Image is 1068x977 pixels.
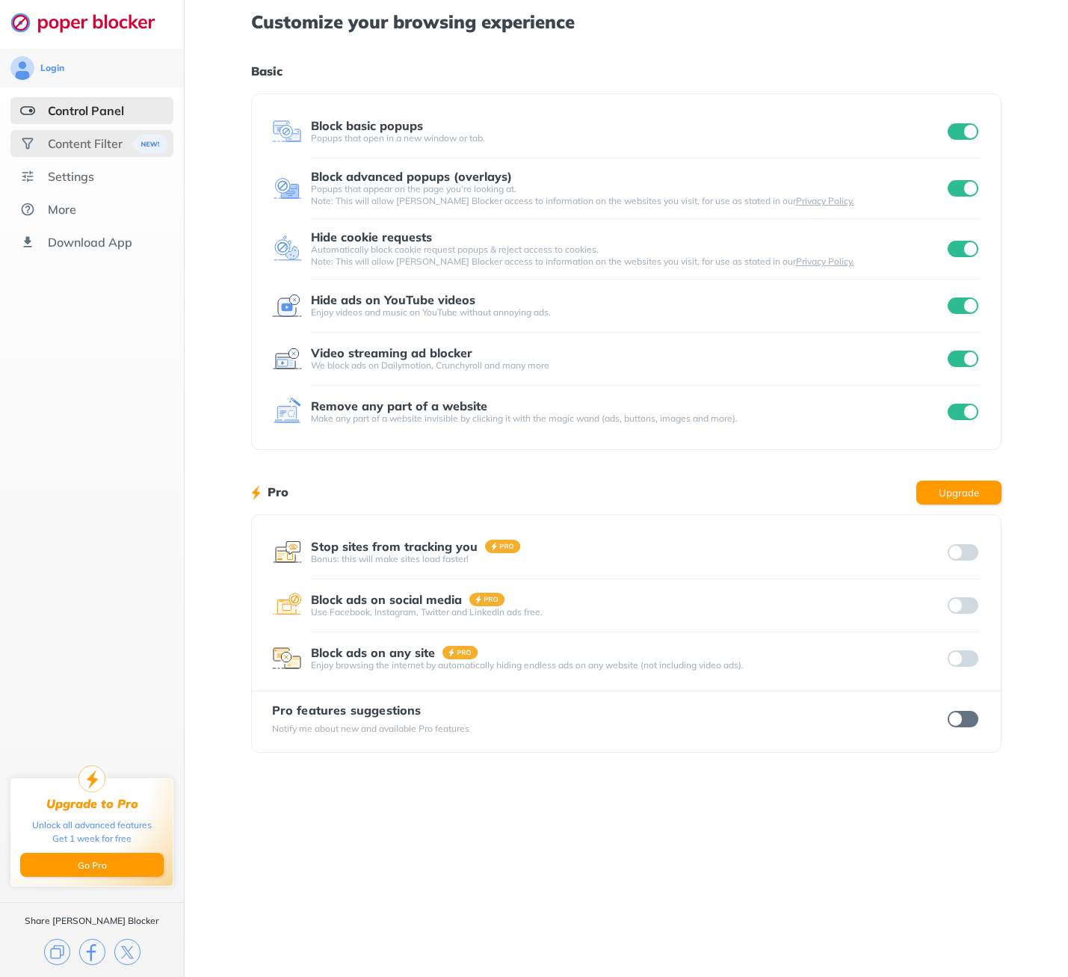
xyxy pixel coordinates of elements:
[251,12,1002,31] h1: Customize your browsing experience
[79,939,105,965] img: facebook.svg
[311,659,945,671] div: Enjoy browsing the internet by automatically hiding endless ads on any website (not including vid...
[40,62,64,74] div: Login
[114,939,141,965] img: x.svg
[311,360,945,372] div: We block ads on Dailymotion, Crunchyroll and many more
[132,135,168,153] img: menuBanner.svg
[485,540,521,553] img: pro-badge.svg
[272,537,302,567] img: feature icon
[272,117,302,147] img: feature icon
[272,344,302,374] img: feature icon
[10,12,171,33] img: logo-webpage.svg
[251,484,261,502] img: lighting bolt
[469,593,505,606] img: pro-badge.svg
[311,413,945,425] div: Make any part of a website invisible by clicking it with the magic wand (ads, buttons, images and...
[311,399,487,413] div: Remove any part of a website
[311,293,475,306] div: Hide ads on YouTube videos
[311,183,945,207] div: Popups that appear on the page you’re looking at. Note: This will allow [PERSON_NAME] Blocker acc...
[20,853,164,877] button: Go Pro
[311,170,512,183] div: Block advanced popups (overlays)
[311,540,478,553] div: Stop sites from tracking you
[272,291,302,321] img: feature icon
[272,173,302,203] img: feature icon
[311,306,945,318] div: Enjoy videos and music on YouTube without annoying ads.
[20,103,35,118] img: features-selected.svg
[442,646,478,659] img: pro-badge.svg
[20,136,35,151] img: social.svg
[311,646,435,659] div: Block ads on any site
[311,244,945,268] div: Automatically block cookie request popups & reject access to cookies. Note: This will allow [PERS...
[272,723,469,735] div: Notify me about new and available Pro features
[272,703,469,717] div: Pro features suggestions
[10,56,34,80] img: avatar.svg
[272,644,302,674] img: feature icon
[48,103,124,118] div: Control Panel
[48,136,123,151] div: Content Filter
[796,256,854,267] a: Privacy Policy.
[311,230,432,244] div: Hide cookie requests
[272,397,302,427] img: feature icon
[311,132,945,144] div: Popups that open in a new window or tab.
[52,832,132,845] div: Get 1 week for free
[46,797,138,811] div: Upgrade to Pro
[311,606,945,618] div: Use Facebook, Instagram, Twitter and LinkedIn ads free.
[20,202,35,217] img: about.svg
[44,939,70,965] img: copy.svg
[311,553,945,565] div: Bonus: this will make sites load faster!
[796,195,854,206] a: Privacy Policy.
[272,234,302,264] img: feature icon
[916,481,1001,505] button: Upgrade
[32,819,152,832] div: Unlock all advanced features
[20,235,35,250] img: download-app.svg
[311,119,423,132] div: Block basic popups
[48,202,76,217] div: More
[272,591,302,620] img: feature icon
[311,593,462,606] div: Block ads on social media
[20,169,35,184] img: settings.svg
[48,169,94,184] div: Settings
[268,482,288,502] h1: Pro
[78,765,105,792] img: upgrade-to-pro.svg
[251,61,1002,81] h1: Basic
[311,346,472,360] div: Video streaming ad blocker
[25,915,159,927] div: Share [PERSON_NAME] Blocker
[48,235,132,250] div: Download App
